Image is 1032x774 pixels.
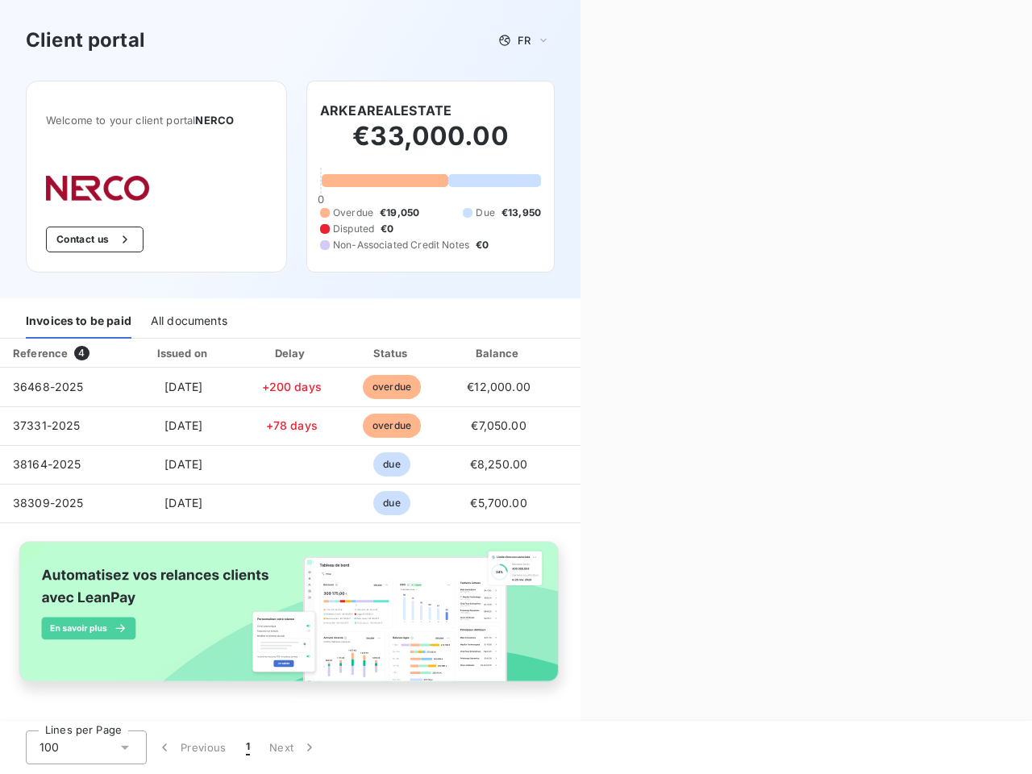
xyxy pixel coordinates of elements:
[266,418,318,432] span: +78 days
[164,457,202,471] span: [DATE]
[147,730,236,764] button: Previous
[74,346,89,360] span: 4
[363,414,421,438] span: overdue
[558,345,639,361] div: PDF
[333,222,374,236] span: Disputed
[46,227,144,252] button: Contact us
[164,418,202,432] span: [DATE]
[501,206,541,220] span: €13,950
[260,730,327,764] button: Next
[128,345,239,361] div: Issued on
[164,496,202,510] span: [DATE]
[195,114,234,127] span: NERCO
[320,101,451,120] h6: ARKEAREALESTATE
[381,222,393,236] span: €0
[447,345,551,361] div: Balance
[40,739,59,755] span: 100
[246,739,250,755] span: 1
[46,176,149,201] img: Company logo
[363,375,421,399] span: overdue
[236,730,260,764] button: 1
[373,491,410,515] span: due
[471,418,526,432] span: €7,050.00
[13,496,84,510] span: 38309-2025
[373,452,410,476] span: due
[13,418,81,432] span: 37331-2025
[470,496,526,510] span: €5,700.00
[476,238,489,252] span: €0
[320,120,541,169] h2: €33,000.00
[476,206,494,220] span: Due
[26,26,145,55] h3: Client portal
[318,193,324,206] span: 0
[151,305,227,339] div: All documents
[13,380,84,393] span: 36468-2025
[164,380,202,393] span: [DATE]
[246,345,338,361] div: Delay
[13,457,81,471] span: 38164-2025
[13,347,68,360] div: Reference
[46,114,267,127] span: Welcome to your client portal
[6,533,574,705] img: banner
[518,34,531,47] span: FR
[380,206,419,220] span: €19,050
[333,206,373,220] span: Overdue
[333,238,469,252] span: Non-Associated Credit Notes
[470,457,527,471] span: €8,250.00
[262,380,322,393] span: +200 days
[467,380,531,393] span: €12,000.00
[344,345,440,361] div: Status
[26,305,131,339] div: Invoices to be paid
